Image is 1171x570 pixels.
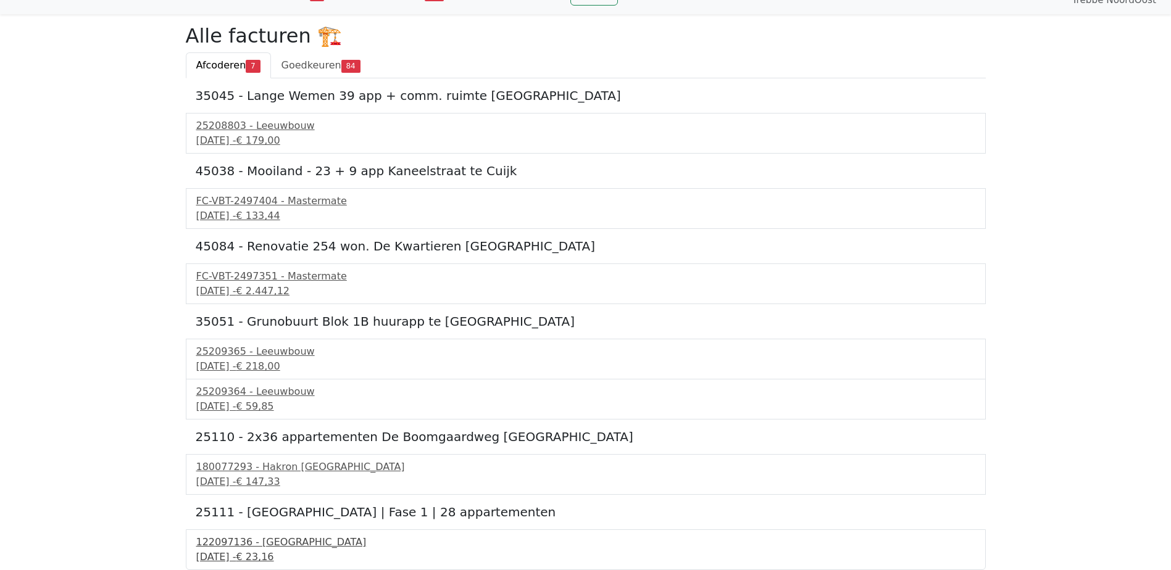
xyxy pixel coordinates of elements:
span: 7 [246,60,260,72]
div: 25209364 - Leeuwbouw [196,384,975,399]
span: 84 [341,60,360,72]
span: € 147,33 [236,476,280,487]
div: 180077293 - Hakron [GEOGRAPHIC_DATA] [196,460,975,474]
a: Afcoderen7 [186,52,271,78]
span: € 2.447,12 [236,285,290,297]
h5: 45038 - Mooiland - 23 + 9 app Kaneelstraat te Cuijk [196,163,976,178]
h2: Alle facturen 🏗️ [186,24,986,47]
h5: 35051 - Grunobuurt Blok 1B huurapp te [GEOGRAPHIC_DATA] [196,314,976,329]
a: 180077293 - Hakron [GEOGRAPHIC_DATA][DATE] -€ 147,33 [196,460,975,489]
div: [DATE] - [196,359,975,374]
a: FC-VBT-2497404 - Mastermate[DATE] -€ 133,44 [196,194,975,223]
span: € 218,00 [236,360,280,372]
span: € 59,85 [236,400,273,412]
div: FC-VBT-2497351 - Mastermate [196,269,975,284]
div: 122097136 - [GEOGRAPHIC_DATA] [196,535,975,550]
div: [DATE] - [196,133,975,148]
a: 25209365 - Leeuwbouw[DATE] -€ 218,00 [196,344,975,374]
a: Goedkeuren84 [271,52,371,78]
h5: 25111 - [GEOGRAPHIC_DATA] | Fase 1 | 28 appartementen [196,505,976,519]
a: 25208803 - Leeuwbouw[DATE] -€ 179,00 [196,118,975,148]
span: Afcoderen [196,59,246,71]
span: Goedkeuren [281,59,341,71]
a: 122097136 - [GEOGRAPHIC_DATA][DATE] -€ 23,16 [196,535,975,564]
span: € 23,16 [236,551,273,563]
div: [DATE] - [196,209,975,223]
a: 25209364 - Leeuwbouw[DATE] -€ 59,85 [196,384,975,414]
h5: 35045 - Lange Wemen 39 app + comm. ruimte [GEOGRAPHIC_DATA] [196,88,976,103]
div: FC-VBT-2497404 - Mastermate [196,194,975,209]
div: 25209365 - Leeuwbouw [196,344,975,359]
span: € 133,44 [236,210,280,221]
a: FC-VBT-2497351 - Mastermate[DATE] -€ 2.447,12 [196,269,975,299]
h5: 25110 - 2x36 appartementen De Boomgaardweg [GEOGRAPHIC_DATA] [196,429,976,444]
div: [DATE] - [196,284,975,299]
span: € 179,00 [236,134,280,146]
div: [DATE] - [196,550,975,564]
div: 25208803 - Leeuwbouw [196,118,975,133]
div: [DATE] - [196,474,975,489]
div: [DATE] - [196,399,975,414]
h5: 45084 - Renovatie 254 won. De Kwartieren [GEOGRAPHIC_DATA] [196,239,976,254]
